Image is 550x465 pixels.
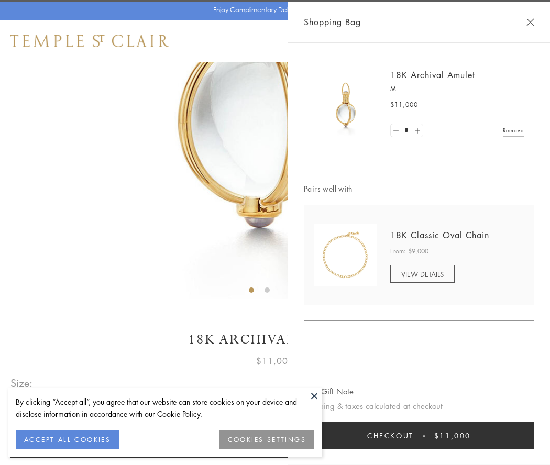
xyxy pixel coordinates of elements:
[390,99,418,110] span: $11,000
[314,73,377,136] img: 18K Archival Amulet
[390,265,455,283] a: VIEW DETAILS
[213,5,332,15] p: Enjoy Complimentary Delivery & Returns
[16,430,119,449] button: ACCEPT ALL COOKIES
[10,35,169,47] img: Temple St. Clair
[256,354,294,368] span: $11,000
[412,124,422,137] a: Set quantity to 2
[390,69,475,81] a: 18K Archival Amulet
[390,229,489,241] a: 18K Classic Oval Chain
[10,330,540,349] h1: 18K Archival Amulet
[434,430,471,441] span: $11,000
[390,84,524,94] p: M
[304,400,534,413] p: Shipping & taxes calculated at checkout
[390,246,428,257] span: From: $9,000
[526,18,534,26] button: Close Shopping Bag
[10,374,34,392] span: Size:
[314,224,377,286] img: N88865-OV18
[367,430,414,441] span: Checkout
[503,125,524,136] a: Remove
[219,430,314,449] button: COOKIES SETTINGS
[391,124,401,137] a: Set quantity to 0
[304,15,361,29] span: Shopping Bag
[401,269,444,279] span: VIEW DETAILS
[304,422,534,449] button: Checkout $11,000
[304,385,354,398] button: Add Gift Note
[16,396,314,420] div: By clicking “Accept all”, you agree that our website can store cookies on your device and disclos...
[304,183,534,195] span: Pairs well with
